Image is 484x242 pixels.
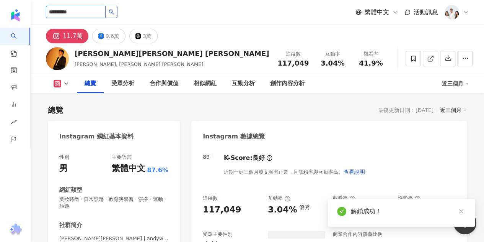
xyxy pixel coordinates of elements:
[458,209,464,214] span: close
[268,204,297,216] div: 3.04%
[398,195,420,202] div: 漲粉率
[224,164,365,179] div: 近期一到三個月發文頻率正常，且漲粉率與互動率高。
[150,79,178,88] div: 合作與價值
[46,29,88,43] button: 11.7萬
[268,195,290,202] div: 互動率
[63,31,83,41] div: 11.7萬
[111,163,145,175] div: 繁體中文
[344,169,365,175] span: 查看說明
[365,8,389,16] span: 繁體中文
[59,186,82,194] div: 網紅類型
[59,221,82,229] div: 社群簡介
[351,207,466,216] div: 解鎖成功！
[8,224,23,236] img: chrome extension
[337,207,346,216] span: check-circle
[277,59,309,67] span: 117,049
[59,163,68,175] div: 男
[232,79,255,88] div: 互動分析
[203,132,265,141] div: Instagram 數據總覽
[111,79,134,88] div: 受眾分析
[106,31,119,41] div: 9.6萬
[92,29,125,43] button: 9.6萬
[356,50,385,58] div: 觀看率
[414,8,438,16] span: 活動訊息
[85,79,96,88] div: 總覽
[203,204,241,216] div: 117,049
[343,164,365,179] button: 查看說明
[9,9,21,21] img: logo icon
[59,235,168,242] span: [PERSON_NAME][PERSON_NAME] | andywu_1114
[203,195,218,202] div: 追蹤數
[442,77,469,90] div: 近三個月
[11,28,26,58] a: search
[277,50,309,58] div: 追蹤數
[270,79,305,88] div: 創作內容分析
[321,59,344,67] span: 3.04%
[75,61,203,67] span: [PERSON_NAME], [PERSON_NAME] [PERSON_NAME]
[299,204,310,210] div: 優秀
[111,154,131,161] div: 主要語言
[109,9,114,15] span: search
[46,47,69,70] img: KOL Avatar
[378,107,433,113] div: 最後更新日期：[DATE]
[333,231,383,238] div: 商業合作內容覆蓋比例
[59,154,69,161] div: 性別
[359,59,383,67] span: 41.9%
[147,166,168,175] span: 87.6%
[445,5,459,20] img: 20231221_NR_1399_Small.jpg
[59,132,134,141] div: Instagram 網紅基本資料
[59,196,168,210] span: 美妝時尚 · 日常話題 · 教育與學習 · 穿搭 · 運動 · 旅遊
[333,195,355,202] div: 觀看率
[11,114,17,132] span: rise
[143,31,152,41] div: 3萬
[224,154,272,162] div: K-Score :
[75,49,269,58] div: [PERSON_NAME][PERSON_NAME] [PERSON_NAME]
[253,154,265,162] div: 良好
[440,105,467,115] div: 近三個月
[48,105,63,115] div: 總覽
[203,154,210,160] div: 89
[194,79,217,88] div: 相似網紅
[129,29,158,43] button: 3萬
[318,50,347,58] div: 互動率
[203,231,233,238] div: 受眾主要性別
